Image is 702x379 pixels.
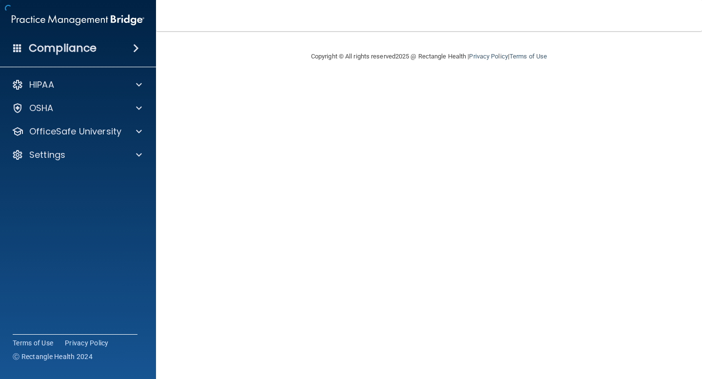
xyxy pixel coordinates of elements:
[12,102,142,114] a: OSHA
[29,126,121,137] p: OfficeSafe University
[251,41,607,72] div: Copyright © All rights reserved 2025 @ Rectangle Health | |
[13,352,93,361] span: Ⓒ Rectangle Health 2024
[509,53,547,60] a: Terms of Use
[12,126,142,137] a: OfficeSafe University
[12,149,142,161] a: Settings
[469,53,507,60] a: Privacy Policy
[29,41,97,55] h4: Compliance
[29,149,65,161] p: Settings
[65,338,109,348] a: Privacy Policy
[12,10,144,30] img: PMB logo
[29,102,54,114] p: OSHA
[12,79,142,91] a: HIPAA
[29,79,54,91] p: HIPAA
[13,338,53,348] a: Terms of Use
